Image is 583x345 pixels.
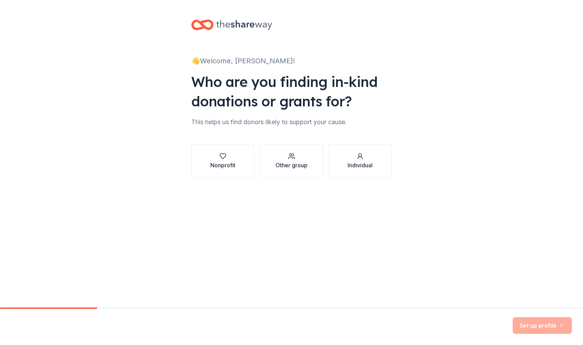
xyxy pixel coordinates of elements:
button: Nonprofit [191,144,254,178]
div: Other group [275,161,308,169]
div: Individual [348,161,373,169]
button: Individual [329,144,392,178]
div: Nonprofit [210,161,235,169]
div: This helps us find donors likely to support your cause. [191,117,392,128]
div: Who are you finding in-kind donations or grants for? [191,72,392,111]
button: Other group [260,144,323,178]
div: 👋 Welcome, [PERSON_NAME]! [191,55,392,66]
